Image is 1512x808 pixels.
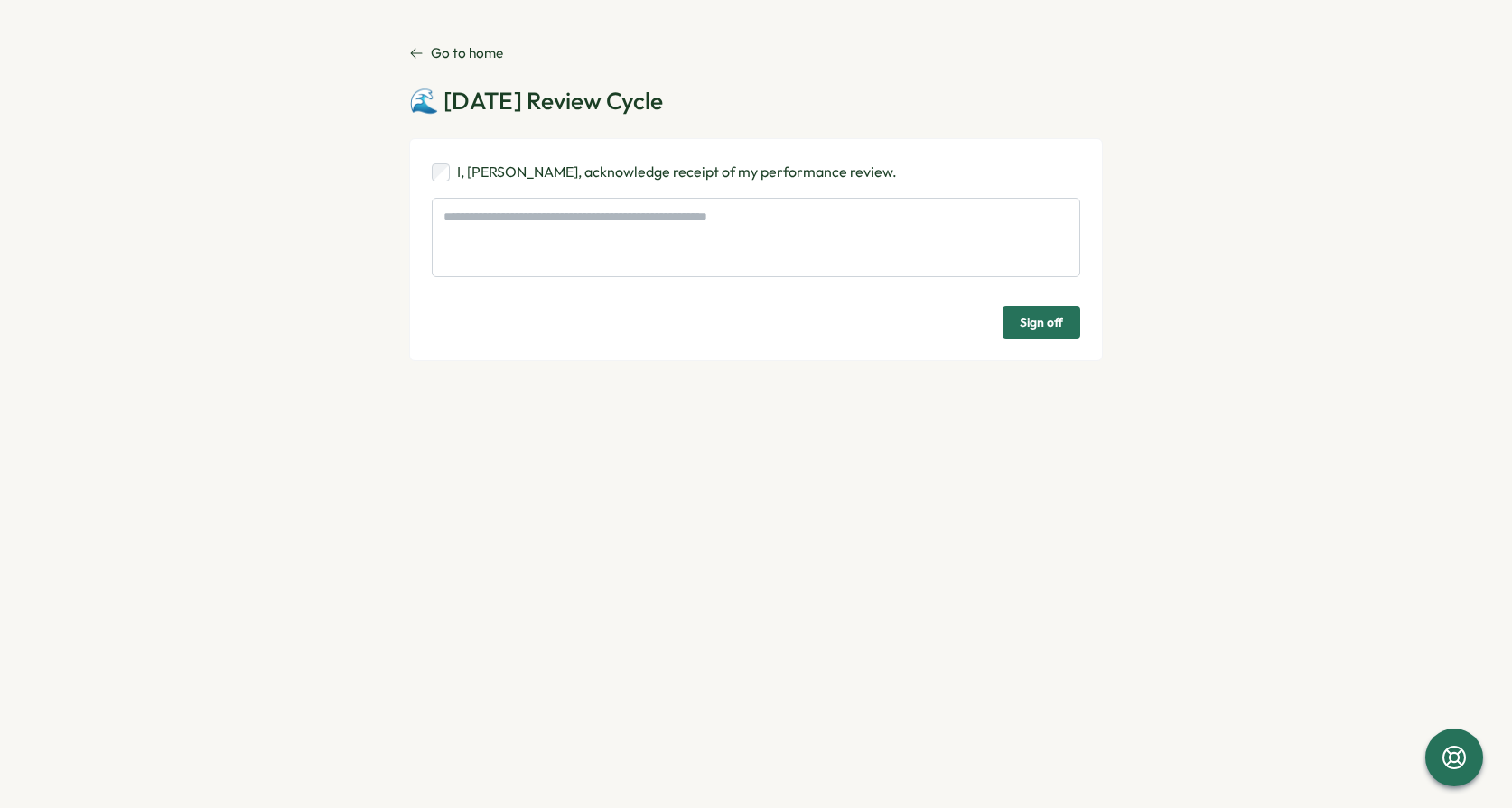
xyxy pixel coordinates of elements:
[431,43,503,63] p: Go to home
[457,161,897,183] p: I, [PERSON_NAME], acknowledge receipt of my performance review.
[1003,306,1080,339] button: Sign off
[409,43,503,63] a: Go to home
[1020,307,1063,338] span: Sign off
[409,85,1103,116] h2: 🌊 [DATE] Review Cycle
